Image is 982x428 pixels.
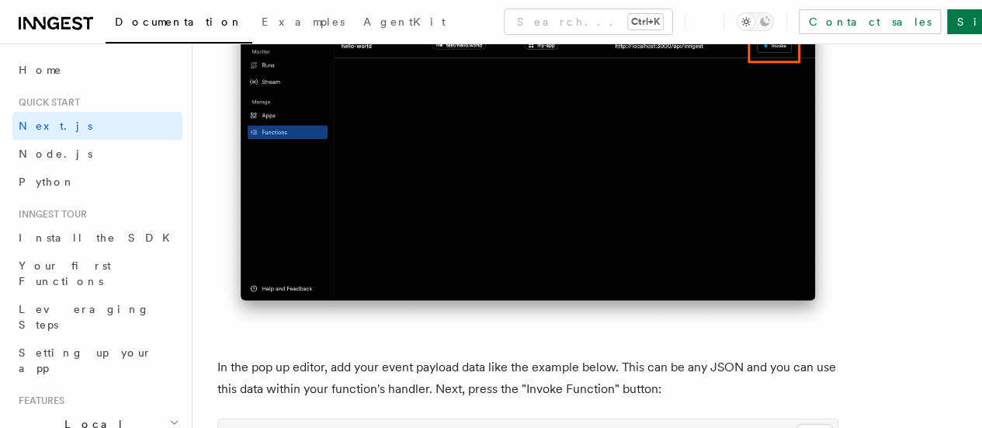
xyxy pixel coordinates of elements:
[262,16,345,28] span: Examples
[505,9,672,34] button: Search...Ctrl+K
[12,224,182,252] a: Install the SDK
[12,208,87,221] span: Inngest tour
[12,252,182,295] a: Your first Functions
[252,5,354,42] a: Examples
[12,295,182,339] a: Leveraging Steps
[19,148,92,160] span: Node.js
[106,5,252,43] a: Documentation
[12,339,182,382] a: Setting up your app
[12,395,64,407] span: Features
[363,16,446,28] span: AgentKit
[12,168,182,196] a: Python
[799,9,941,34] a: Contact sales
[628,14,663,30] kbd: Ctrl+K
[19,62,62,78] span: Home
[19,120,92,132] span: Next.js
[12,96,80,109] span: Quick start
[354,5,455,42] a: AgentKit
[19,176,75,188] span: Python
[12,112,182,140] a: Next.js
[217,356,838,399] p: In the pop up editor, add your event payload data like the example below. This can be any JSON an...
[19,346,152,374] span: Setting up your app
[19,231,179,244] span: Install the SDK
[12,56,182,84] a: Home
[19,259,111,287] span: Your first Functions
[19,303,150,331] span: Leveraging Steps
[12,140,182,168] a: Node.js
[737,12,774,31] button: Toggle dark mode
[115,16,243,28] span: Documentation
